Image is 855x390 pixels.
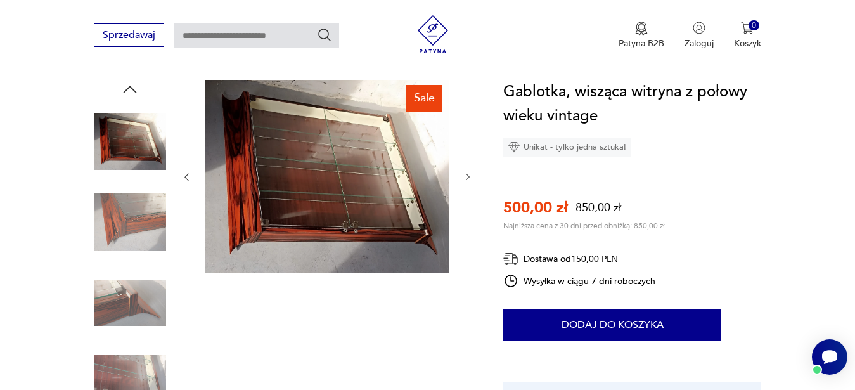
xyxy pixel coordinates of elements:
[94,186,166,259] img: Zdjęcie produktu Gablotka, wisząca witryna z połowy wieku vintage
[503,309,721,341] button: Dodaj do koszyka
[503,251,655,267] div: Dostawa od 150,00 PLN
[503,197,568,218] p: 500,00 zł
[693,22,705,34] img: Ikonka użytkownika
[503,251,518,267] img: Ikona dostawy
[734,37,761,49] p: Koszyk
[619,22,664,49] button: Patyna B2B
[94,105,166,178] img: Zdjęcie produktu Gablotka, wisząca witryna z połowy wieku vintage
[94,267,166,339] img: Zdjęcie produktu Gablotka, wisząca witryna z połowy wieku vintage
[503,273,655,289] div: Wysyłka w ciągu 7 dni roboczych
[734,22,761,49] button: 0Koszyk
[635,22,648,36] img: Ikona medalu
[94,23,164,47] button: Sprzedawaj
[503,80,770,128] h1: Gablotka, wisząca witryna z połowy wieku vintage
[685,37,714,49] p: Zaloguj
[503,221,665,231] p: Najniższa cena z 30 dni przed obniżką: 850,00 zł
[812,339,847,375] iframe: Smartsupp widget button
[741,22,754,34] img: Ikona koszyka
[749,20,759,31] div: 0
[508,141,520,153] img: Ikona diamentu
[205,80,449,273] img: Zdjęcie produktu Gablotka, wisząca witryna z połowy wieku vintage
[503,138,631,157] div: Unikat - tylko jedna sztuka!
[317,27,332,42] button: Szukaj
[414,15,452,53] img: Patyna - sklep z meblami i dekoracjami vintage
[406,85,442,112] div: Sale
[94,32,164,41] a: Sprzedawaj
[619,37,664,49] p: Patyna B2B
[685,22,714,49] button: Zaloguj
[575,200,621,216] p: 850,00 zł
[619,22,664,49] a: Ikona medaluPatyna B2B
